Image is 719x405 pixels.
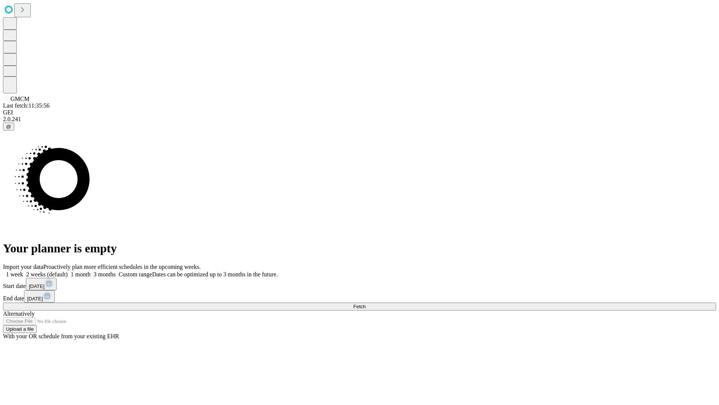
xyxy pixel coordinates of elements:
[3,325,37,333] button: Upload a file
[6,124,11,129] span: @
[3,109,716,116] div: GEI
[3,116,716,123] div: 2.0.241
[10,96,30,102] span: GMCM
[3,303,716,310] button: Fetch
[3,333,119,339] span: With your OR schedule from your existing EHR
[6,271,23,277] span: 1 week
[3,264,43,270] span: Import your data
[152,271,277,277] span: Dates can be optimized up to 3 months in the future.
[27,296,43,301] span: [DATE]
[71,271,91,277] span: 1 month
[3,241,716,255] h1: Your planner is empty
[3,102,49,109] span: Last fetch: 11:35:56
[29,283,45,289] span: [DATE]
[26,278,57,290] button: [DATE]
[3,290,716,303] div: End date
[3,278,716,290] div: Start date
[3,123,14,130] button: @
[3,310,34,317] span: Alternatively
[24,290,55,303] button: [DATE]
[94,271,116,277] span: 3 months
[43,264,201,270] span: Proactively plan more efficient schedules in the upcoming weeks.
[353,304,365,309] span: Fetch
[119,271,152,277] span: Custom range
[26,271,68,277] span: 2 weeks (default)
